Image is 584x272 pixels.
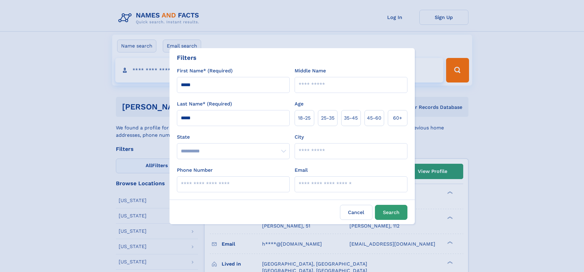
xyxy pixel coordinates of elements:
span: 25‑35 [321,114,334,122]
label: Cancel [340,205,372,220]
label: Age [295,100,303,108]
label: Email [295,167,308,174]
div: Filters [177,53,197,62]
span: 60+ [393,114,402,122]
label: State [177,133,290,141]
span: 45‑60 [367,114,381,122]
label: City [295,133,304,141]
span: 35‑45 [344,114,358,122]
label: First Name* (Required) [177,67,233,75]
label: Middle Name [295,67,326,75]
span: 18‑25 [298,114,311,122]
label: Phone Number [177,167,213,174]
label: Last Name* (Required) [177,100,232,108]
button: Search [375,205,407,220]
